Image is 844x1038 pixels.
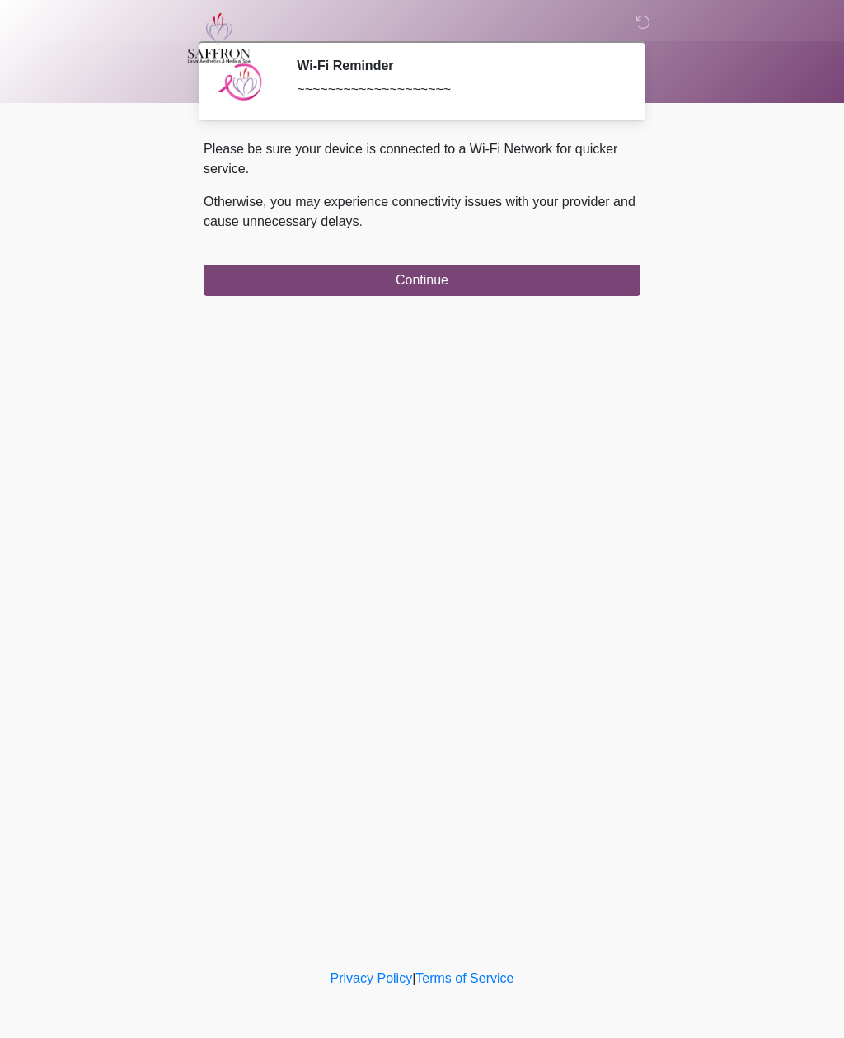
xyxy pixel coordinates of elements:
[216,58,265,107] img: Agent Avatar
[415,971,513,985] a: Terms of Service
[331,971,413,985] a: Privacy Policy
[359,214,363,228] span: .
[204,265,640,296] button: Continue
[187,12,251,63] img: Saffron Laser Aesthetics and Medical Spa Logo
[412,971,415,985] a: |
[204,139,640,179] p: Please be sure your device is connected to a Wi-Fi Network for quicker service.
[204,192,640,232] p: Otherwise, you may experience connectivity issues with your provider and cause unnecessary delays
[297,80,616,100] div: ~~~~~~~~~~~~~~~~~~~~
